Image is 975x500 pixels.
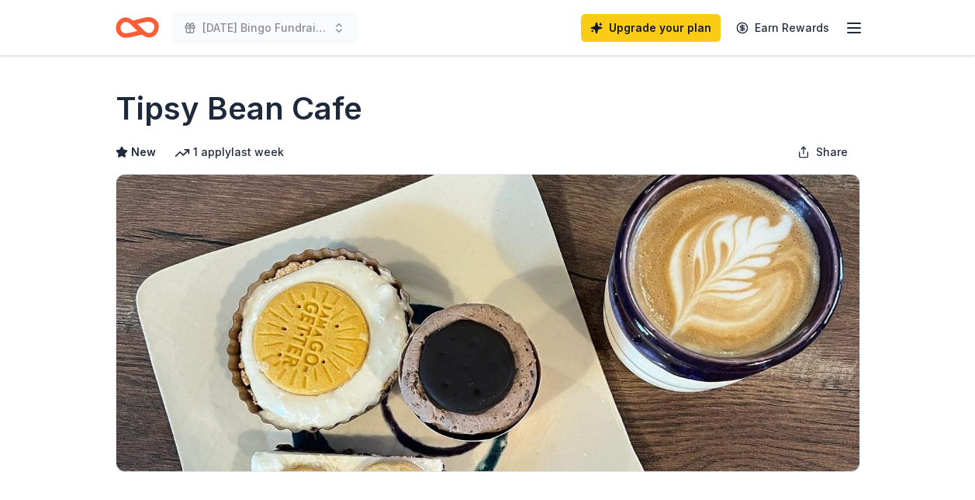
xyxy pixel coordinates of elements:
button: [DATE] Bingo Fundraiser [171,12,358,43]
a: Home [116,9,159,46]
span: [DATE] Bingo Fundraiser [202,19,327,37]
a: Upgrade your plan [581,14,721,42]
h1: Tipsy Bean Cafe [116,87,362,130]
a: Earn Rewards [727,14,838,42]
img: Image for Tipsy Bean Cafe [116,175,859,471]
div: 1 apply last week [175,143,284,161]
span: New [131,143,156,161]
button: Share [785,137,860,168]
span: Share [816,143,848,161]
